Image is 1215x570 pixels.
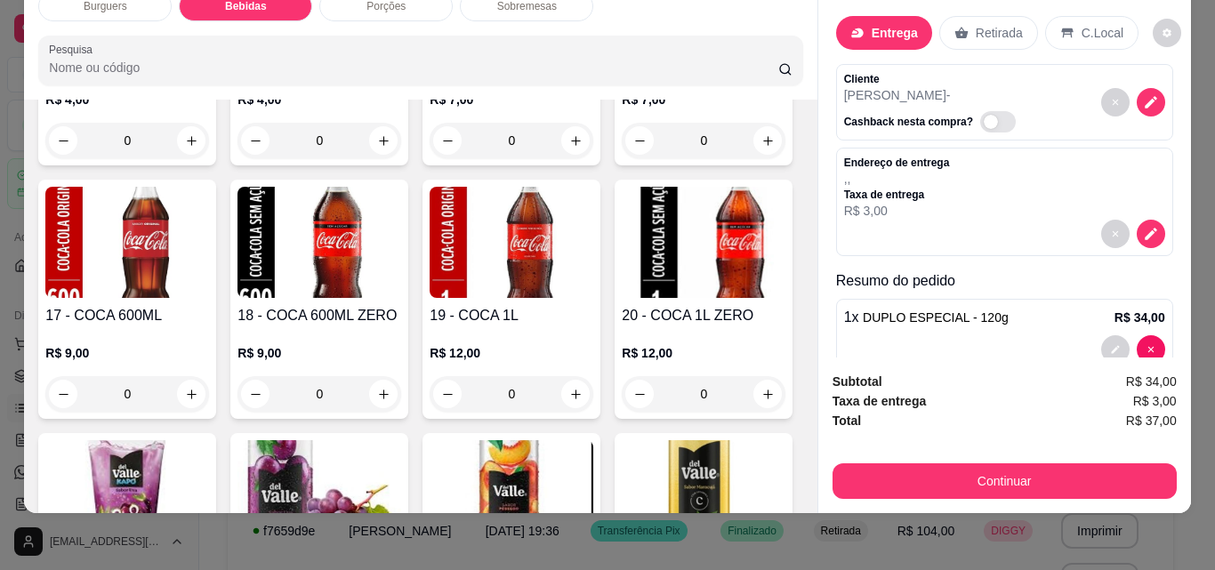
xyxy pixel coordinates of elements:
button: decrease-product-quantity [241,126,270,155]
button: increase-product-quantity [753,126,782,155]
label: Automatic updates [980,111,1023,132]
label: Pesquisa [49,42,99,57]
p: C.Local [1082,24,1123,42]
button: increase-product-quantity [177,126,205,155]
button: decrease-product-quantity [1153,19,1181,47]
button: decrease-product-quantity [1101,88,1130,116]
button: increase-product-quantity [561,126,590,155]
p: 1 x [844,307,1009,328]
button: decrease-product-quantity [1137,220,1165,248]
button: decrease-product-quantity [625,380,654,408]
p: R$ 7,00 [430,91,593,108]
button: decrease-product-quantity [433,126,462,155]
img: product-image [237,440,401,551]
button: decrease-product-quantity [433,380,462,408]
button: decrease-product-quantity [625,126,654,155]
p: Entrega [872,24,918,42]
span: R$ 34,00 [1126,372,1177,391]
span: R$ 37,00 [1126,411,1177,430]
img: product-image [430,440,593,551]
h4: 20 - COCA 1L ZERO [622,305,785,326]
p: Cashback nesta compra? [844,115,973,129]
h4: 17 - COCA 600ML [45,305,209,326]
strong: Taxa de entrega [833,394,927,408]
button: increase-product-quantity [177,380,205,408]
strong: Subtotal [833,374,882,389]
span: DUPLO ESPECIAL - 120g [863,310,1009,325]
img: product-image [45,187,209,298]
button: decrease-product-quantity [49,126,77,155]
p: Resumo do pedido [836,270,1173,292]
button: decrease-product-quantity [1137,335,1165,364]
p: R$ 9,00 [45,344,209,362]
button: increase-product-quantity [753,380,782,408]
p: Endereço de entrega [844,156,950,170]
input: Pesquisa [49,59,778,76]
span: R$ 3,00 [1133,391,1177,411]
p: R$ 12,00 [430,344,593,362]
p: Taxa de entrega [844,188,950,202]
button: Continuar [833,463,1177,499]
img: product-image [622,440,785,551]
p: Retirada [976,24,1023,42]
img: product-image [622,187,785,298]
p: R$ 7,00 [622,91,785,108]
h4: 18 - COCA 600ML ZERO [237,305,401,326]
p: R$ 9,00 [237,344,401,362]
strong: Total [833,413,861,428]
button: decrease-product-quantity [1137,88,1165,116]
p: R$ 3,00 [844,202,950,220]
button: decrease-product-quantity [1101,335,1130,364]
p: R$ 4,00 [237,91,401,108]
p: , , [844,170,950,188]
button: increase-product-quantity [561,380,590,408]
button: decrease-product-quantity [241,380,270,408]
p: R$ 12,00 [622,344,785,362]
p: R$ 34,00 [1114,309,1165,326]
p: R$ 4,00 [45,91,209,108]
img: product-image [430,187,593,298]
h4: 19 - COCA 1L [430,305,593,326]
img: product-image [237,187,401,298]
p: [PERSON_NAME] - [844,86,1023,104]
button: increase-product-quantity [369,380,398,408]
button: decrease-product-quantity [1101,220,1130,248]
button: increase-product-quantity [369,126,398,155]
p: Cliente [844,72,1023,86]
img: product-image [45,440,209,551]
button: decrease-product-quantity [49,380,77,408]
